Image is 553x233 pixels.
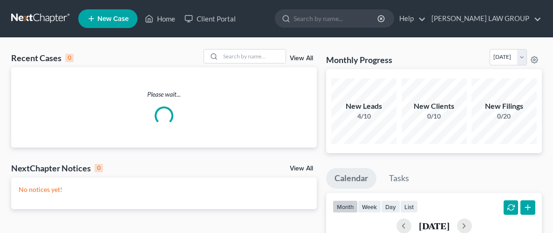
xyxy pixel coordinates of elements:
h2: [DATE] [419,221,450,231]
div: New Leads [331,101,396,112]
button: week [358,200,381,213]
div: NextChapter Notices [11,162,103,174]
div: New Filings [471,101,537,112]
input: Search by name... [220,49,286,63]
a: Help [395,10,426,27]
a: Client Portal [180,10,240,27]
span: New Case [97,15,129,22]
h3: Monthly Progress [326,54,392,65]
button: list [400,200,418,213]
div: 0 [95,164,103,172]
p: Please wait... [11,90,317,99]
a: [PERSON_NAME] LAW GROUP [427,10,541,27]
a: View All [290,55,313,62]
p: No notices yet! [19,185,309,194]
div: 0 [65,54,74,62]
a: Tasks [381,168,417,189]
div: New Clients [402,101,467,112]
a: Home [140,10,180,27]
a: View All [290,165,313,172]
div: 4/10 [331,112,396,121]
div: Recent Cases [11,52,74,64]
div: 0/10 [402,112,467,121]
button: day [381,200,400,213]
input: Search by name... [294,10,379,27]
div: 0/20 [471,112,537,121]
button: month [333,200,358,213]
a: Calendar [326,168,376,189]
